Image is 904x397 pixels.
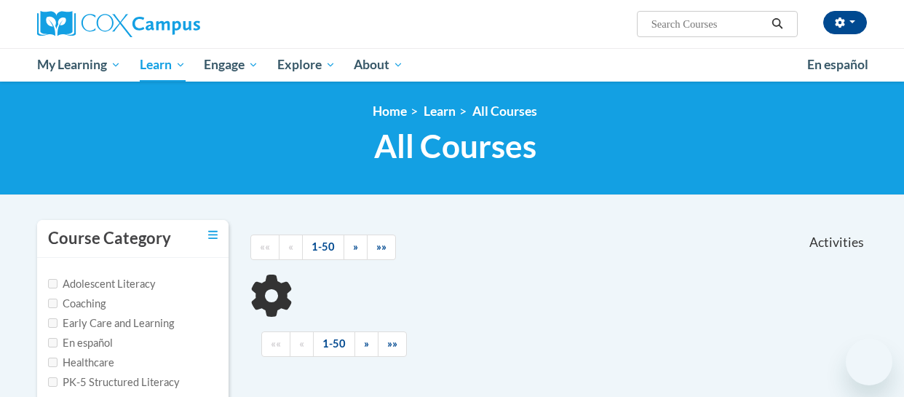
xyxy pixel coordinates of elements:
span: » [364,337,369,350]
a: Previous [279,235,303,260]
button: Account Settings [823,11,867,34]
iframe: Button to launch messaging window [846,339,892,385]
div: Main menu [26,48,878,82]
a: End [378,331,407,357]
span: » [353,240,358,253]
a: End [367,235,396,260]
label: Healthcare [48,355,114,371]
a: About [345,48,413,82]
input: Checkbox for Options [48,299,58,308]
a: Cox Campus [37,11,299,37]
h3: Course Category [48,227,171,250]
span: «« [271,337,281,350]
input: Checkbox for Options [48,318,58,328]
a: All Courses [472,103,537,119]
span: En español [807,57,868,72]
a: Begining [250,235,279,260]
a: En español [798,50,878,80]
span: Activities [809,235,864,251]
a: Next [354,331,378,357]
img: Cox Campus [37,11,200,37]
span: Learn [140,56,186,74]
span: About [354,56,403,74]
input: Checkbox for Options [48,338,58,347]
input: Search Courses [650,15,766,33]
a: Next [344,235,368,260]
a: Home [373,103,407,119]
span: «« [260,240,270,253]
a: Previous [290,331,314,357]
a: 1-50 [313,331,355,357]
a: Toggle collapse [208,227,218,243]
input: Checkbox for Options [48,279,58,288]
input: Checkbox for Options [48,377,58,387]
span: « [288,240,293,253]
span: My Learning [37,56,121,74]
span: Explore [277,56,336,74]
span: »» [376,240,386,253]
span: »» [387,337,397,350]
a: Learn [424,103,456,119]
a: Explore [268,48,345,82]
a: Begining [261,331,290,357]
span: All Courses [374,127,536,165]
label: PK-5 Structured Literacy [48,374,180,390]
span: « [299,337,304,350]
input: Checkbox for Options [48,358,58,367]
span: Engage [204,56,258,74]
a: Learn [130,48,195,82]
a: Engage [194,48,268,82]
a: My Learning [28,48,130,82]
label: Adolescent Literacy [48,276,156,292]
a: 1-50 [302,235,344,260]
button: Search [766,15,788,33]
label: Early Care and Learning [48,315,174,331]
label: En español [48,335,113,351]
label: Coaching [48,296,106,312]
